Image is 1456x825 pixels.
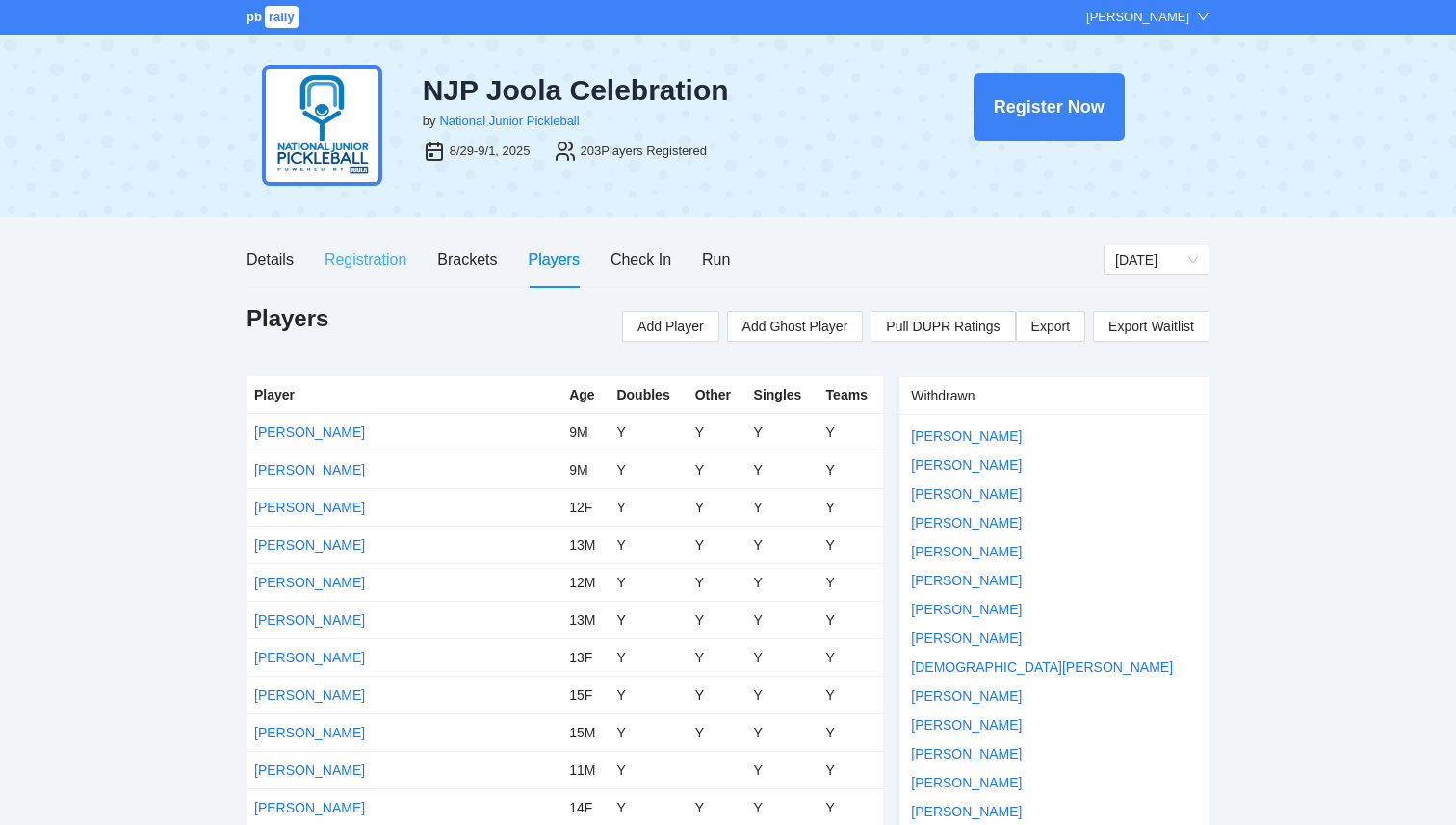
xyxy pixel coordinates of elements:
span: pb [247,10,262,24]
a: pbrally [247,10,301,24]
a: [PERSON_NAME] [254,687,365,703]
td: Y [688,488,746,526]
div: Check In [611,247,671,271]
span: down [1197,11,1209,23]
a: [PERSON_NAME] [911,717,1022,733]
div: Other [695,384,739,405]
a: [PERSON_NAME] [911,746,1022,761]
td: 9M [561,413,609,451]
span: Saturday [1115,245,1198,274]
td: Y [688,638,746,676]
td: Y [688,601,746,638]
a: Export [1016,311,1085,342]
a: [PERSON_NAME] [254,725,365,740]
a: [PERSON_NAME] [254,800,365,815]
div: Details [247,247,294,271]
td: Y [746,638,819,676]
span: Pull DUPR Ratings [886,316,1000,337]
span: Add Player [637,316,703,337]
td: Y [746,751,819,788]
td: 13M [561,526,609,563]
td: Y [688,413,746,451]
div: by [423,112,436,131]
td: 9M [561,451,609,488]
td: Y [819,563,884,601]
a: Export Waitlist [1093,311,1209,342]
div: Withdrawn [911,377,1197,414]
td: Y [746,526,819,563]
a: [PERSON_NAME] [254,537,365,553]
div: Age [569,384,601,405]
td: Y [688,526,746,563]
a: [PERSON_NAME] [254,500,365,515]
td: Y [746,563,819,601]
a: [PERSON_NAME] [911,804,1022,819]
div: Run [702,247,730,271]
td: Y [819,751,884,788]
span: Export Waitlist [1108,312,1194,341]
td: Y [688,713,746,751]
td: Y [746,488,819,526]
a: [PERSON_NAME] [254,462,365,477]
img: njp-logo2.png [262,65,382,186]
td: Y [819,413,884,451]
a: [PERSON_NAME] [254,575,365,590]
td: Y [688,676,746,713]
div: Players [529,247,580,271]
div: Singles [754,384,811,405]
td: Y [688,563,746,601]
td: Y [609,638,687,676]
a: National Junior Pickleball [439,114,579,128]
td: Y [609,676,687,713]
a: [PERSON_NAME] [911,515,1022,530]
td: 15M [561,713,609,751]
td: Y [819,488,884,526]
td: Y [819,713,884,751]
a: [PERSON_NAME] [911,428,1022,444]
a: [PERSON_NAME] [254,612,365,628]
td: Y [688,451,746,488]
a: [PERSON_NAME] [911,573,1022,588]
td: Y [609,601,687,638]
span: rally [265,6,299,28]
a: [DEMOGRAPHIC_DATA][PERSON_NAME] [911,659,1173,675]
td: 11M [561,751,609,788]
div: 8/29-9/1, 2025 [450,142,531,161]
button: Add Player [622,311,718,342]
td: 15F [561,676,609,713]
a: [PERSON_NAME] [254,762,365,778]
td: Y [609,526,687,563]
div: Brackets [437,247,497,271]
td: Y [609,563,687,601]
td: Y [746,413,819,451]
td: Y [746,451,819,488]
td: Y [819,451,884,488]
td: Y [746,601,819,638]
button: Pull DUPR Ratings [871,311,1015,342]
div: Doubles [616,384,679,405]
div: [PERSON_NAME] [1086,8,1189,27]
div: Player [254,384,554,405]
span: Add Ghost Player [742,316,848,337]
h1: Players [247,303,328,334]
td: Y [609,488,687,526]
a: [PERSON_NAME] [911,688,1022,704]
td: Y [746,713,819,751]
a: [PERSON_NAME] [911,631,1022,646]
a: [PERSON_NAME] [911,457,1022,473]
button: Add Ghost Player [727,311,864,342]
div: Teams [826,384,876,405]
div: NJP Joola Celebration [423,73,873,108]
td: Y [609,451,687,488]
td: Y [819,638,884,676]
td: 13M [561,601,609,638]
a: [PERSON_NAME] [911,602,1022,617]
a: [PERSON_NAME] [911,544,1022,559]
td: 13F [561,638,609,676]
td: Y [819,526,884,563]
div: 203 Players Registered [581,142,708,161]
td: 12F [561,488,609,526]
button: Register Now [974,73,1125,141]
td: Y [819,601,884,638]
td: Y [609,751,687,788]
